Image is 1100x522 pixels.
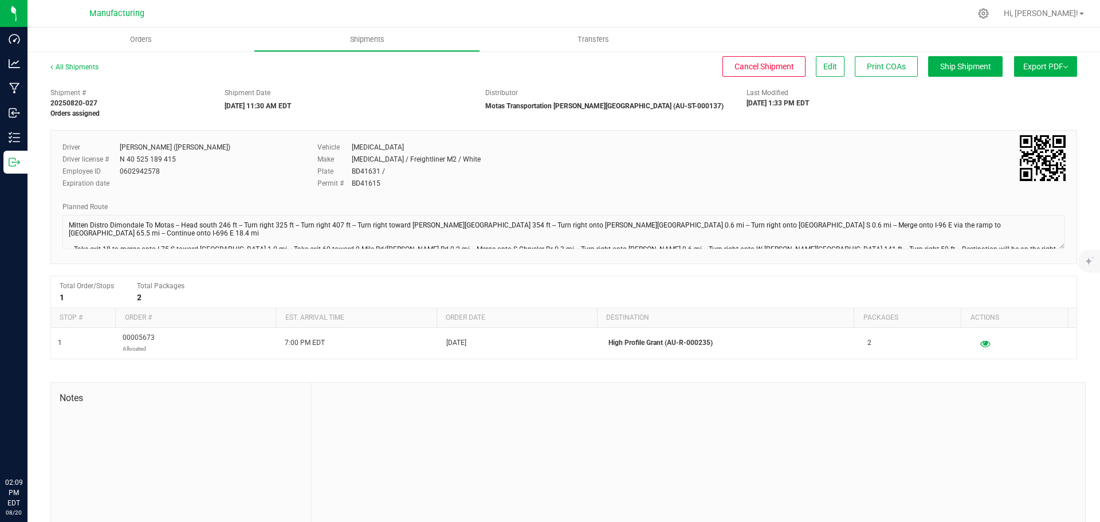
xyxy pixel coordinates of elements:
label: Employee ID [62,166,120,176]
th: Actions [961,308,1068,328]
label: Driver license # [62,154,120,164]
div: [MEDICAL_DATA] [352,142,404,152]
span: Print COAs [867,62,906,71]
div: N 40 525 189 415 [120,154,176,164]
span: Total Packages [137,282,184,290]
strong: Orders assigned [50,109,100,117]
span: Shipment # [50,88,207,98]
strong: 20250820-027 [50,99,97,107]
button: Ship Shipment [928,56,1003,77]
span: Planned Route [62,203,108,211]
span: Shipments [335,34,400,45]
span: Orders [115,34,167,45]
a: All Shipments [50,63,99,71]
span: 7:00 PM EDT [285,337,325,348]
p: Allocated [123,343,155,354]
p: 02:09 PM EDT [5,477,22,508]
inline-svg: Inventory [9,132,20,143]
label: Expiration date [62,178,120,189]
label: Plate [317,166,352,176]
strong: 1 [60,293,64,302]
span: Notes [60,391,302,405]
button: Print COAs [855,56,918,77]
strong: [DATE] 11:30 AM EDT [225,102,291,110]
th: Order date [437,308,597,328]
div: 0602942578 [120,166,160,176]
inline-svg: Analytics [9,58,20,69]
span: Manufacturing [89,9,144,18]
label: Vehicle [317,142,352,152]
span: 2 [867,337,871,348]
th: Order # [115,308,276,328]
strong: 2 [137,293,142,302]
span: Edit [823,62,837,71]
th: Stop # [51,308,115,328]
label: Distributor [485,88,518,98]
label: Permit # [317,178,352,189]
inline-svg: Manufacturing [9,83,20,94]
div: BD41631 / [352,166,385,176]
div: Manage settings [976,8,991,19]
p: High Profile Grant (AU-R-000235) [608,337,854,348]
label: Make [317,154,352,164]
span: Cancel Shipment [734,62,794,71]
button: Edit [816,56,844,77]
button: Export PDF [1014,56,1077,77]
inline-svg: Dashboard [9,33,20,45]
iframe: Resource center [11,430,46,465]
img: Scan me! [1020,135,1066,181]
span: 00005673 [123,332,155,354]
span: Hi, [PERSON_NAME]! [1004,9,1078,18]
span: [DATE] [446,337,466,348]
th: Est. arrival time [276,308,436,328]
inline-svg: Inbound [9,107,20,119]
label: Shipment Date [225,88,270,98]
div: [PERSON_NAME] ([PERSON_NAME]) [120,142,230,152]
span: 1 [58,337,62,348]
span: Ship Shipment [940,62,991,71]
strong: Motas Transportation [PERSON_NAME][GEOGRAPHIC_DATA] (AU-ST-000137) [485,102,724,110]
span: Transfers [562,34,624,45]
div: BD41615 [352,178,380,189]
div: [MEDICAL_DATA] / Freightliner M2 / White [352,154,481,164]
p: 08/20 [5,508,22,517]
button: Cancel Shipment [722,56,806,77]
a: Transfers [480,28,706,52]
th: Packages [854,308,961,328]
label: Last Modified [747,88,788,98]
inline-svg: Outbound [9,156,20,168]
span: Total Order/Stops [60,282,114,290]
th: Destination [597,308,854,328]
label: Driver [62,142,120,152]
a: Orders [27,28,254,52]
a: Shipments [254,28,480,52]
qrcode: 20250820-027 [1020,135,1066,181]
strong: [DATE] 1:33 PM EDT [747,99,809,107]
